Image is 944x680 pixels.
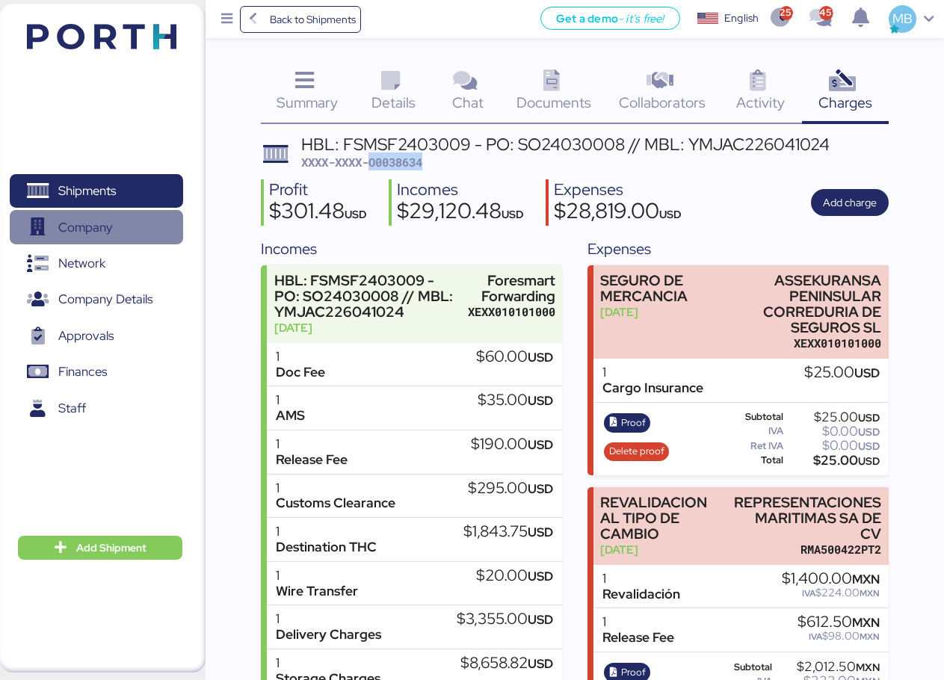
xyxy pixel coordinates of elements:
div: XEXX010101000 [468,304,555,320]
a: Shipments [10,174,183,208]
div: REVALIDACION AL TIPO DE CAMBIO [600,495,725,542]
div: $28,819.00 [554,200,682,226]
div: IVA [718,426,783,436]
div: [DATE] [600,542,725,557]
div: Incomes [261,238,562,260]
div: Release Fee [276,452,348,468]
div: $190.00 [471,436,553,453]
div: $224.00 [782,587,880,599]
div: 1 [602,365,703,380]
div: 1 [276,524,377,540]
span: USD [858,425,880,439]
span: Network [58,253,105,274]
span: USD [528,349,553,365]
div: RMA500422PT2 [732,542,882,557]
div: Wire Transfer [276,584,358,599]
span: USD [345,207,367,221]
span: USD [528,436,553,453]
button: Add Shipment [18,536,182,560]
span: MXN [860,587,880,599]
span: USD [528,392,553,409]
button: Proof [604,413,650,433]
div: Destination THC [276,540,377,555]
div: $301.48 [269,200,367,226]
span: Activity [736,93,785,112]
div: 1 [276,655,380,671]
div: $0.00 [786,440,880,451]
div: $98.00 [798,631,880,642]
div: $25.00 [786,455,880,466]
span: USD [528,524,553,540]
span: MXN [852,614,880,631]
div: HBL: FSMSF2403009 - PO: SO24030008 // MBL: YMJAC226041024 [274,273,460,320]
a: Staff [10,392,183,426]
span: Details [371,93,416,112]
span: Company Details [58,288,152,310]
span: USD [502,207,524,221]
a: Finances [10,355,183,389]
span: USD [528,655,553,672]
div: Delivery Charges [276,627,381,643]
span: Summary [277,93,338,112]
span: MXN [852,571,880,587]
span: Proof [621,415,646,431]
div: XEXX010101000 [713,336,882,351]
div: $0.00 [786,426,880,437]
div: Incomes [397,179,524,201]
div: REPRESENTACIONES MARITIMAS SA DE CV [732,495,882,542]
div: 1 [276,611,381,627]
a: Company [10,210,183,244]
div: Customs Clearance [276,495,395,511]
div: 1 [276,392,305,408]
span: Add Shipment [76,539,146,557]
span: USD [858,439,880,453]
span: Delete proof [609,443,664,460]
button: Add charge [811,189,889,216]
span: Finances [58,361,107,383]
span: MXN [856,661,880,674]
div: Expenses [587,238,889,260]
a: Back to Shipments [240,6,362,33]
a: Network [10,247,183,281]
div: ASSEKURANSA PENINSULAR CORREDURIA DE SEGUROS SL [713,273,882,336]
div: $25.00 [804,365,880,381]
div: $20.00 [476,568,553,584]
div: Release Fee [602,630,674,646]
div: English [724,10,759,26]
span: IVA [809,631,822,643]
span: Approvals [58,325,114,347]
div: Revalidación [602,587,680,602]
span: USD [528,611,553,628]
div: [DATE] [600,304,706,320]
div: Expenses [554,179,682,201]
div: $612.50 [798,614,880,631]
span: MXN [860,631,880,643]
div: Subtotal [718,412,783,422]
div: SEGURO DE MERCANCIA [600,273,706,304]
div: 1 [276,349,325,365]
div: $35.00 [478,392,553,409]
div: 1 [276,436,348,452]
span: USD [854,365,880,381]
div: 1 [602,571,680,587]
div: $2,012.50 [775,661,880,673]
div: 1 [276,480,395,496]
span: Charges [818,93,872,112]
div: $25.00 [786,412,880,423]
span: USD [858,454,880,468]
span: Add charge [823,194,877,211]
span: Back to Shipments [270,10,356,28]
span: USD [528,568,553,584]
div: Cargo Insurance [602,380,703,396]
span: MB [892,9,913,28]
div: $1,843.75 [463,524,553,540]
span: USD [659,207,682,221]
button: Delete proof [604,442,669,462]
div: 1 [602,614,674,630]
span: Chat [452,93,484,112]
div: [DATE] [274,320,460,336]
div: $29,120.48 [397,200,524,226]
span: Staff [58,398,86,419]
div: $1,400.00 [782,571,880,587]
a: Company Details [10,282,183,317]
